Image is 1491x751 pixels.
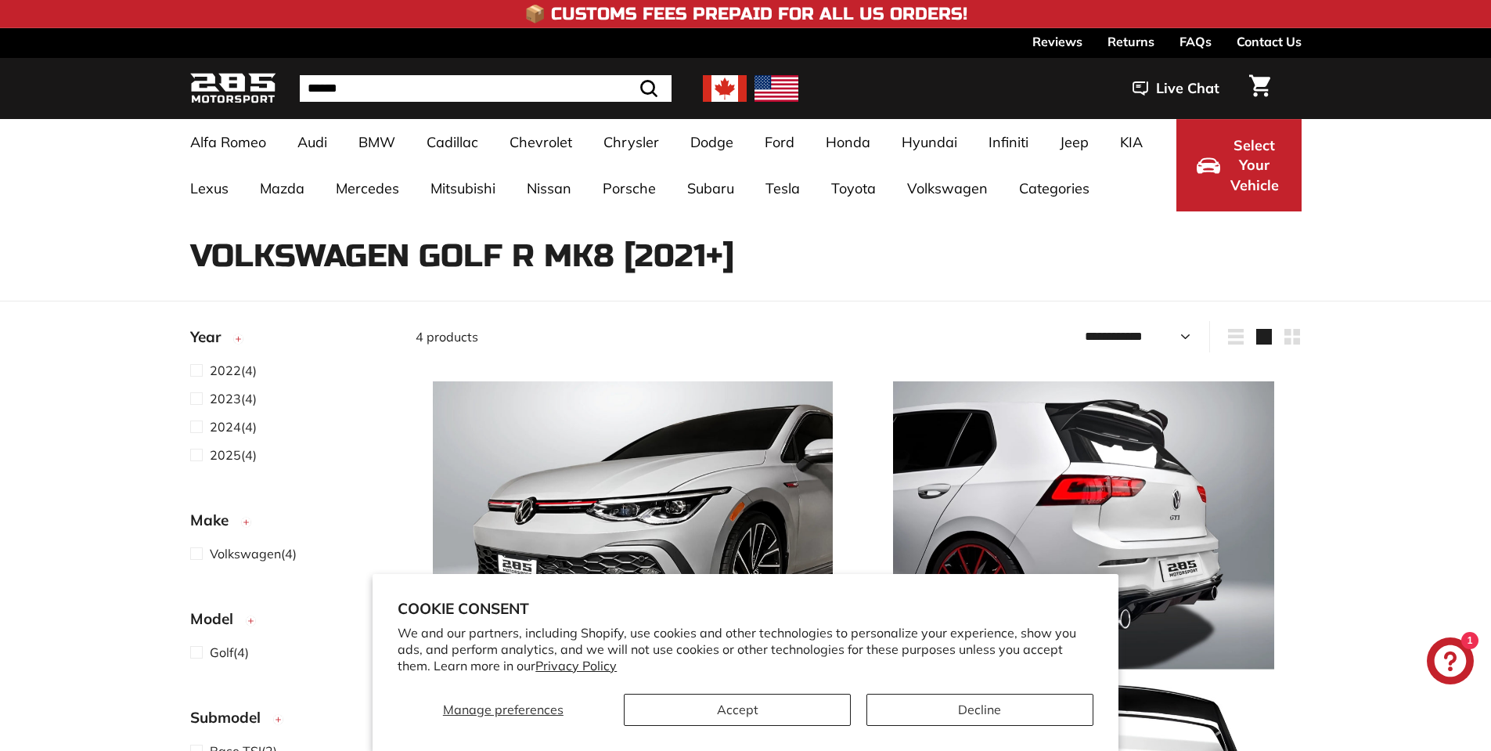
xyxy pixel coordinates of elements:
a: Reviews [1032,28,1082,55]
p: We and our partners, including Shopify, use cookies and other technologies to personalize your ex... [398,625,1093,673]
span: Golf [210,644,233,660]
span: Year [190,326,232,348]
span: (4) [210,544,297,563]
a: Ford [749,119,810,165]
a: Porsche [587,165,672,211]
a: Tesla [750,165,816,211]
inbox-online-store-chat: Shopify online store chat [1422,637,1478,688]
button: Year [190,321,391,360]
a: Nissan [511,165,587,211]
a: Mercedes [320,165,415,211]
span: (4) [210,361,257,380]
a: Cadillac [411,119,494,165]
a: Privacy Policy [535,658,617,673]
span: 2023 [210,391,241,406]
span: 2024 [210,419,241,435]
a: Chrysler [588,119,675,165]
h1: Volkswagen Golf R Mk8 [2021+] [190,239,1302,273]
a: Hyundai [886,119,973,165]
a: Honda [810,119,886,165]
a: Subaru [672,165,750,211]
a: Categories [1003,165,1105,211]
button: Live Chat [1112,69,1240,108]
a: Alfa Romeo [175,119,282,165]
h2: Cookie consent [398,599,1093,618]
span: (4) [210,417,257,436]
a: Mitsubishi [415,165,511,211]
a: BMW [343,119,411,165]
button: Model [190,603,391,642]
span: (4) [210,643,249,662]
a: Toyota [816,165,891,211]
h4: 📦 Customs Fees Prepaid for All US Orders! [524,5,967,23]
img: Logo_285_Motorsport_areodynamics_components [190,70,276,107]
button: Manage preferences [398,694,608,726]
a: FAQs [1179,28,1212,55]
span: Manage preferences [443,702,564,717]
input: Search [300,75,672,102]
a: Mazda [244,165,320,211]
a: Jeep [1044,119,1104,165]
button: Make [190,504,391,543]
span: Submodel [190,706,272,729]
span: Volkswagen [210,546,281,561]
a: Dodge [675,119,749,165]
button: Accept [624,694,851,726]
span: Live Chat [1156,78,1219,99]
a: Lexus [175,165,244,211]
span: 2025 [210,447,241,463]
span: (4) [210,446,257,464]
a: Volkswagen [891,165,1003,211]
a: KIA [1104,119,1158,165]
a: Contact Us [1237,28,1302,55]
span: Make [190,509,240,532]
a: Returns [1107,28,1154,55]
span: Model [190,608,245,630]
a: Cart [1240,62,1280,115]
div: 4 products [416,327,859,346]
span: Select Your Vehicle [1228,135,1281,196]
span: (4) [210,389,257,408]
button: Select Your Vehicle [1176,119,1302,211]
button: Decline [866,694,1093,726]
span: 2022 [210,363,241,378]
button: Submodel [190,702,391,741]
a: Chevrolet [494,119,588,165]
a: Audi [282,119,343,165]
a: Infiniti [973,119,1044,165]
